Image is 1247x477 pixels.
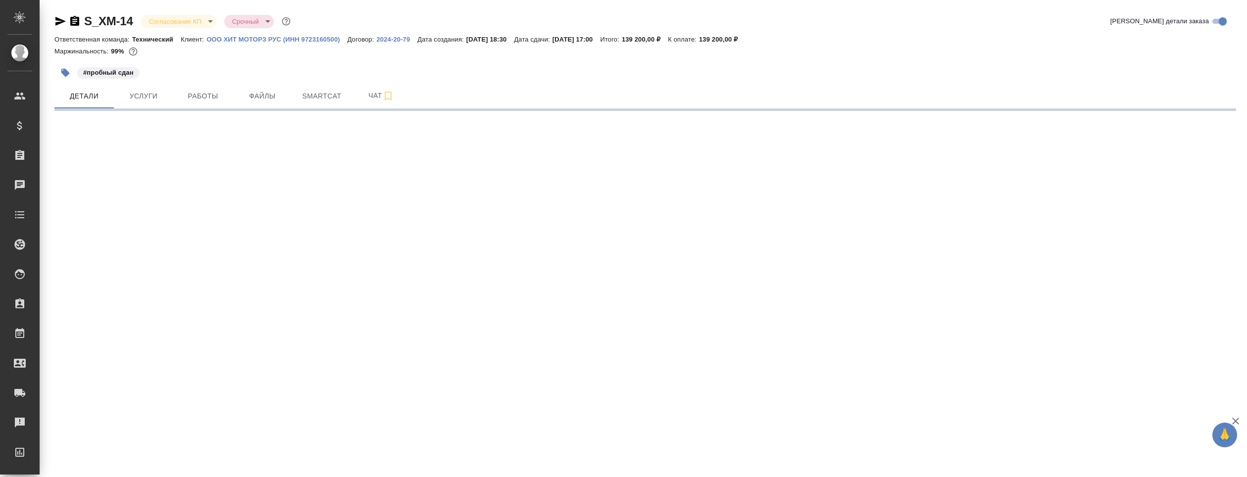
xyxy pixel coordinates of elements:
[181,36,206,43] p: Клиент:
[417,36,466,43] p: Дата создания:
[348,36,377,43] p: Договор:
[1212,423,1237,447] button: 🙏
[376,36,417,43] p: 2024-20-79
[146,17,204,26] button: Согласование КП
[600,36,621,43] p: Итого:
[84,14,133,28] a: S_XM-14
[280,15,293,28] button: Доп статусы указывают на важность/срочность заказа
[357,90,405,102] span: Чат
[1216,425,1233,445] span: 🙏
[668,36,699,43] p: К оплате:
[54,36,132,43] p: Ответственная команда:
[514,36,552,43] p: Дата сдачи:
[69,15,81,27] button: Скопировать ссылку
[127,45,140,58] button: 882.80 RUB;
[206,36,348,43] p: ООО ХИТ МОТОРЗ РУС (ИНН 9723160500)
[179,90,227,102] span: Работы
[699,36,745,43] p: 139 200,00 ₽
[111,48,126,55] p: 99%
[298,90,346,102] span: Smartcat
[120,90,167,102] span: Услуги
[622,36,668,43] p: 139 200,00 ₽
[239,90,286,102] span: Файлы
[83,68,134,78] p: #пробный сдан
[224,15,274,28] div: Согласование КП
[1110,16,1209,26] span: [PERSON_NAME] детали заказа
[382,90,394,102] svg: Подписаться
[206,35,348,43] a: ООО ХИТ МОТОРЗ РУС (ИНН 9723160500)
[60,90,108,102] span: Детали
[76,68,141,76] span: пробный сдан
[132,36,181,43] p: Технический
[229,17,262,26] button: Срочный
[54,48,111,55] p: Маржинальность:
[466,36,514,43] p: [DATE] 18:30
[376,35,417,43] a: 2024-20-79
[552,36,600,43] p: [DATE] 17:00
[141,15,216,28] div: Согласование КП
[54,62,76,84] button: Добавить тэг
[54,15,66,27] button: Скопировать ссылку для ЯМессенджера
